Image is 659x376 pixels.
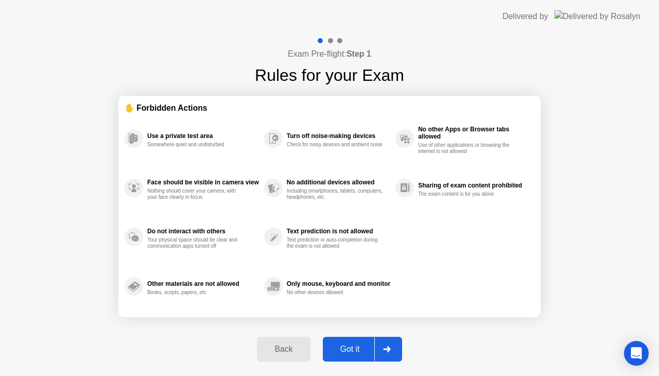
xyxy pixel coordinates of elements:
div: The exam content is for you alone [418,191,515,197]
div: Text prediction or auto-completion during the exam is not allowed [287,237,384,249]
div: Nothing should cover your camera, with your face clearly in focus [147,188,245,200]
div: No additional devices allowed [287,179,390,186]
div: Somewhere quiet and undisturbed [147,142,245,148]
div: No other Apps or Browser tabs allowed [418,126,529,140]
div: Only mouse, keyboard and monitor [287,280,390,287]
b: Step 1 [346,49,371,58]
h4: Exam Pre-flight: [288,48,371,60]
div: Books, scripts, papers, etc [147,289,245,296]
div: ✋ Forbidden Actions [125,102,534,114]
div: Got it [326,345,374,354]
div: Do not interact with others [147,228,259,235]
div: Check for noisy devices and ambient noise [287,142,384,148]
div: Face should be visible in camera view [147,179,259,186]
div: No other devices allowed [287,289,384,296]
button: Got it [323,337,402,362]
div: Other materials are not allowed [147,280,259,287]
button: Back [257,337,310,362]
div: Back [260,345,307,354]
div: Sharing of exam content prohibited [418,182,529,189]
div: Text prediction is not allowed [287,228,390,235]
div: Your physical space should be clear and communication apps turned off [147,237,245,249]
div: Open Intercom Messenger [624,341,649,366]
h1: Rules for your Exam [255,63,404,88]
div: Use of other applications or browsing the internet is not allowed [418,142,515,155]
img: Delivered by Rosalyn [554,10,640,22]
div: Turn off noise-making devices [287,132,390,140]
div: Including smartphones, tablets, computers, headphones, etc. [287,188,384,200]
div: Delivered by [502,10,548,23]
div: Use a private test area [147,132,259,140]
